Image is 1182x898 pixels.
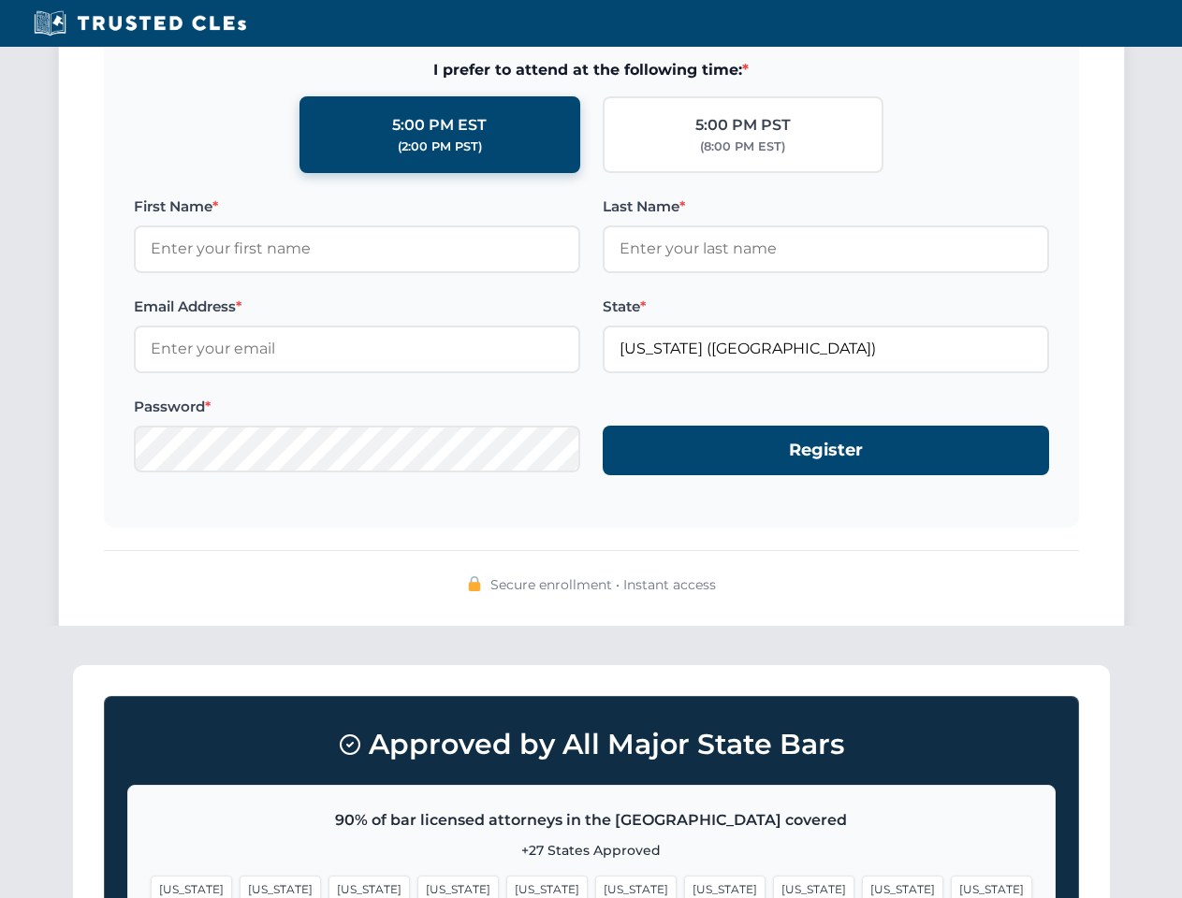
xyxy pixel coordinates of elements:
[603,196,1049,218] label: Last Name
[603,296,1049,318] label: State
[603,426,1049,475] button: Register
[392,113,487,138] div: 5:00 PM EST
[151,840,1032,861] p: +27 States Approved
[127,719,1056,770] h3: Approved by All Major State Bars
[603,326,1049,372] input: Florida (FL)
[695,113,791,138] div: 5:00 PM PST
[467,576,482,591] img: 🔒
[490,574,716,595] span: Secure enrollment • Instant access
[700,138,785,156] div: (8:00 PM EST)
[134,296,580,318] label: Email Address
[134,326,580,372] input: Enter your email
[398,138,482,156] div: (2:00 PM PST)
[28,9,252,37] img: Trusted CLEs
[151,808,1032,833] p: 90% of bar licensed attorneys in the [GEOGRAPHIC_DATA] covered
[134,225,580,272] input: Enter your first name
[134,196,580,218] label: First Name
[603,225,1049,272] input: Enter your last name
[134,396,580,418] label: Password
[134,58,1049,82] span: I prefer to attend at the following time:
